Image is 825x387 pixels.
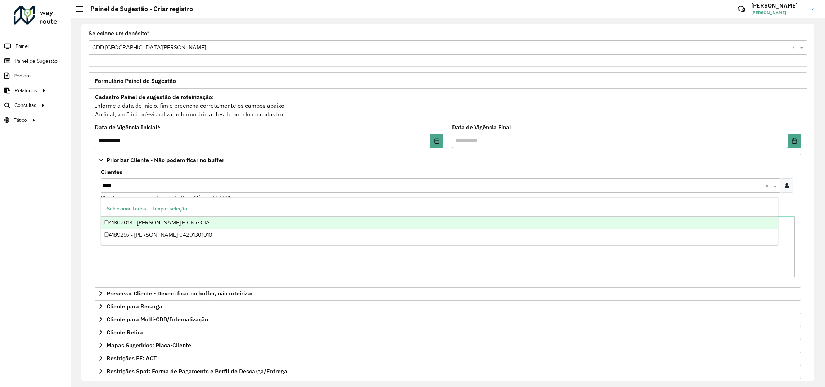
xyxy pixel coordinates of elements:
span: Cliente para Multi-CDD/Internalização [107,316,208,322]
span: Painel [15,43,29,50]
a: Preservar Cliente - Devem ficar no buffer, não roteirizar [95,287,801,299]
span: Formulário Painel de Sugestão [95,78,176,84]
span: Rota Noturna/Vespertina [107,381,173,387]
small: Clientes que não podem ficar no Buffer – Máximo 50 PDVS [101,194,232,201]
div: 41802013 - [PERSON_NAME] PICK e CIA L [101,217,777,229]
a: Priorizar Cliente - Não podem ficar no buffer [95,154,801,166]
button: Limpar seleção [149,203,190,214]
span: Restrições FF: ACT [107,355,157,361]
span: Priorizar Cliente - Não podem ficar no buffer [107,157,224,163]
div: 4189297 - [PERSON_NAME] 04201301010 [101,229,777,241]
a: Restrições Spot: Forma de Pagamento e Perfil de Descarga/Entrega [95,365,801,377]
a: Cliente para Multi-CDD/Internalização [95,313,801,325]
span: Tático [14,116,27,124]
span: [PERSON_NAME] [751,9,805,16]
h3: [PERSON_NAME] [751,2,805,9]
a: Mapas Sugeridos: Placa-Cliente [95,339,801,351]
span: Cliente para Recarga [107,303,162,309]
label: Data de Vigência Final [452,123,511,132]
span: Cliente Retira [107,329,143,335]
label: Selecione um depósito [89,29,149,38]
span: Pedidos [14,72,32,80]
label: Data de Vigência Inicial [95,123,161,132]
a: Contato Rápido [734,1,749,17]
span: Clear all [765,181,771,190]
a: Cliente Retira [95,326,801,338]
button: Choose Date [430,134,443,148]
strong: Cadastro Painel de sugestão de roteirização: [95,93,214,101]
label: Clientes [101,168,122,176]
span: Consultas [14,102,36,109]
a: Cliente para Recarga [95,300,801,312]
span: Clear all [792,43,798,52]
span: Restrições Spot: Forma de Pagamento e Perfil de Descarga/Entrega [107,368,287,374]
span: Relatórios [15,87,37,94]
h2: Painel de Sugestão - Criar registro [83,5,193,13]
ng-dropdown-panel: Options list [101,197,778,245]
button: Selecionar Todos [104,203,149,214]
div: Priorizar Cliente - Não podem ficar no buffer [95,166,801,286]
span: Painel de Sugestão [15,57,58,65]
span: Mapas Sugeridos: Placa-Cliente [107,342,191,348]
div: Informe a data de inicio, fim e preencha corretamente os campos abaixo. Ao final, você irá pré-vi... [95,92,801,119]
span: Preservar Cliente - Devem ficar no buffer, não roteirizar [107,290,253,296]
a: Restrições FF: ACT [95,352,801,364]
button: Choose Date [788,134,801,148]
